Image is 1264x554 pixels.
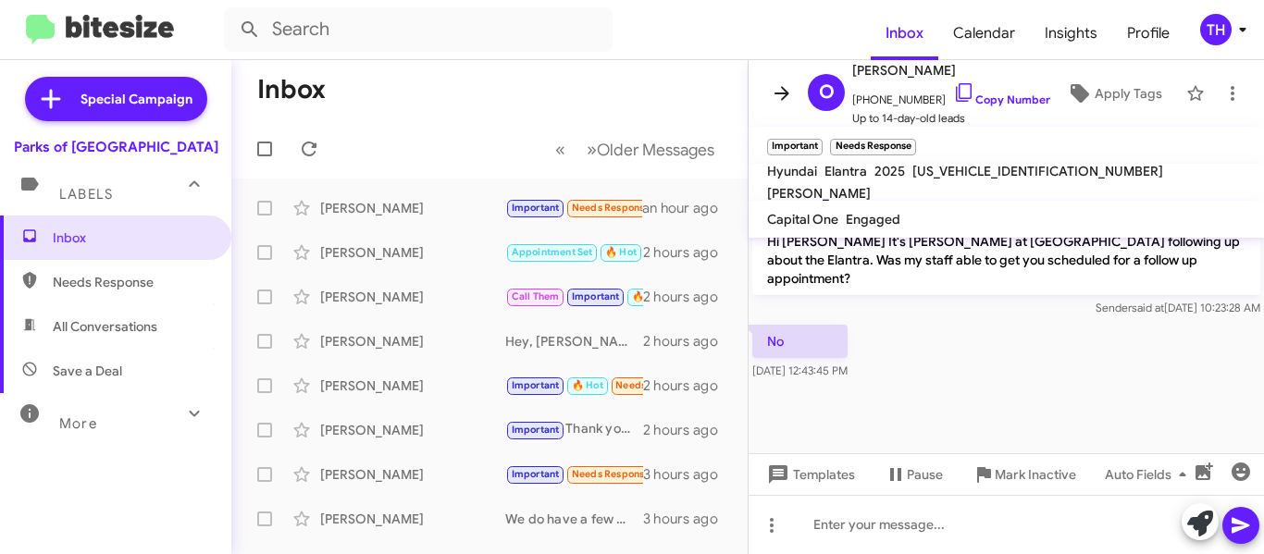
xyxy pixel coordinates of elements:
[953,92,1050,106] a: Copy Number
[505,332,643,351] div: Hey, [PERSON_NAME]! Is there anything we can assist you with your car search?
[643,465,733,484] div: 3 hours ago
[59,186,113,203] span: Labels
[752,325,848,358] p: No
[852,81,1050,109] span: [PHONE_NUMBER]
[643,288,733,306] div: 2 hours ago
[81,90,192,108] span: Special Campaign
[53,317,157,336] span: All Conversations
[749,458,870,491] button: Templates
[995,458,1076,491] span: Mark Inactive
[544,130,576,168] button: Previous
[1030,6,1112,60] a: Insights
[512,246,593,258] span: Appointment Set
[632,290,663,302] span: 🔥 Hot
[1105,458,1194,491] span: Auto Fields
[615,379,694,391] span: Needs Response
[767,185,871,202] span: [PERSON_NAME]
[830,139,915,155] small: Needs Response
[576,130,725,168] button: Next
[505,375,643,396] div: Already purchased a new car
[555,138,565,161] span: «
[643,421,733,439] div: 2 hours ago
[505,419,643,440] div: Thank you for letting us know and congratulations on your purchase!
[1200,14,1232,45] div: TH
[320,243,505,262] div: [PERSON_NAME]
[1050,77,1177,110] button: Apply Tags
[643,510,733,528] div: 3 hours ago
[870,458,958,491] button: Pause
[25,77,207,121] a: Special Campaign
[767,211,838,228] span: Capital One
[642,199,733,217] div: an hour ago
[512,290,560,302] span: Call Them
[752,225,1260,295] p: Hi [PERSON_NAME] It's [PERSON_NAME] at [GEOGRAPHIC_DATA] following up about the Elantra. Was my s...
[505,286,643,307] div: Yes, sir. I appreciate your patience again.
[224,7,613,52] input: Search
[505,241,643,263] div: Gotcha! I will set up a follow up then!
[819,78,835,107] span: O
[597,140,714,160] span: Older Messages
[643,332,733,351] div: 2 hours ago
[907,458,943,491] span: Pause
[605,246,637,258] span: 🔥 Hot
[763,458,855,491] span: Templates
[53,273,210,291] span: Needs Response
[545,130,725,168] nav: Page navigation example
[505,197,642,218] div: No
[1112,6,1184,60] a: Profile
[320,288,505,306] div: [PERSON_NAME]
[572,202,651,214] span: Needs Response
[320,332,505,351] div: [PERSON_NAME]
[643,243,733,262] div: 2 hours ago
[320,465,505,484] div: [PERSON_NAME]
[320,421,505,439] div: [PERSON_NAME]
[871,6,938,60] a: Inbox
[938,6,1030,60] a: Calendar
[512,379,560,391] span: Important
[320,199,505,217] div: [PERSON_NAME]
[572,379,603,391] span: 🔥 Hot
[512,468,560,480] span: Important
[320,376,505,395] div: [PERSON_NAME]
[958,458,1091,491] button: Mark Inactive
[320,510,505,528] div: [PERSON_NAME]
[752,363,848,377] span: [DATE] 12:43:45 PM
[1184,14,1244,45] button: TH
[505,463,643,485] div: [PERSON_NAME] and his manager
[846,211,900,228] span: Engaged
[1096,301,1260,314] span: Sender [DATE] 10:23:28 AM
[512,202,560,214] span: Important
[572,290,620,302] span: Important
[505,510,643,528] div: We do have a few when are you available to come and check them out?
[874,163,905,179] span: 2025
[257,75,326,105] h1: Inbox
[587,138,597,161] span: »
[59,415,97,432] span: More
[512,424,560,436] span: Important
[572,468,651,480] span: Needs Response
[852,59,1050,81] span: [PERSON_NAME]
[53,228,210,247] span: Inbox
[14,138,218,156] div: Parks of [GEOGRAPHIC_DATA]
[1090,458,1208,491] button: Auto Fields
[1095,77,1162,110] span: Apply Tags
[767,139,823,155] small: Important
[643,376,733,395] div: 2 hours ago
[824,163,867,179] span: Elantra
[53,362,122,380] span: Save a Deal
[852,109,1050,128] span: Up to 14-day-old leads
[1132,301,1164,314] span: said at
[912,163,1163,179] span: [US_VEHICLE_IDENTIFICATION_NUMBER]
[767,163,817,179] span: Hyundai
